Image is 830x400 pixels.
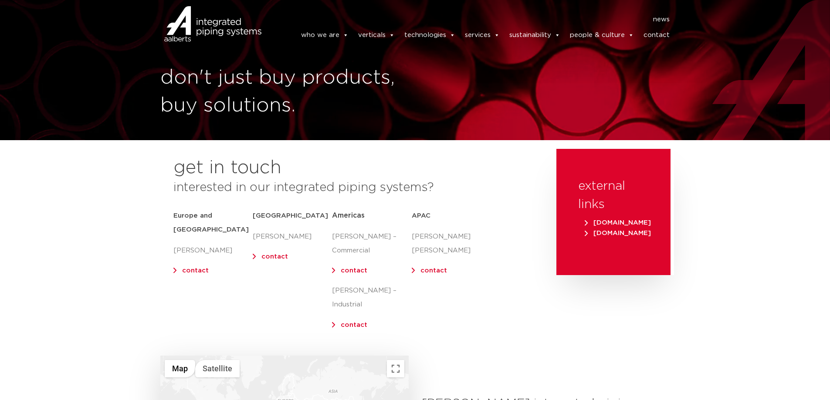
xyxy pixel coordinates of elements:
[420,267,447,274] a: contact
[173,244,253,258] p: [PERSON_NAME]
[332,212,365,219] span: Americas
[160,64,411,120] h1: don't just buy products, buy solutions.
[583,219,653,226] a: [DOMAIN_NAME]
[341,322,367,328] a: contact
[465,27,500,44] a: services
[341,267,367,274] a: contact
[173,212,249,233] strong: Europe and [GEOGRAPHIC_DATA]
[253,230,332,244] p: [PERSON_NAME]
[583,230,653,236] a: [DOMAIN_NAME]
[165,360,195,377] button: Show street map
[570,27,634,44] a: people & culture
[404,27,455,44] a: technologies
[412,209,491,223] h5: APAC
[173,158,281,178] h2: get in touch
[301,27,349,44] a: who we are
[509,27,560,44] a: sustainability
[358,27,395,44] a: verticals
[387,360,404,377] button: Toggle fullscreen view
[173,178,535,197] h3: interested in our integrated piping systems?
[274,13,670,27] nav: Menu
[578,177,649,214] h3: external links
[585,219,651,226] span: [DOMAIN_NAME]
[585,230,651,236] span: [DOMAIN_NAME]
[653,13,670,27] a: news
[332,284,411,312] p: [PERSON_NAME] – Industrial
[182,267,209,274] a: contact
[261,253,288,260] a: contact
[412,230,491,258] p: [PERSON_NAME] [PERSON_NAME]
[332,230,411,258] p: [PERSON_NAME] – Commercial
[644,27,670,44] a: contact
[195,360,240,377] button: Show satellite imagery
[253,209,332,223] h5: [GEOGRAPHIC_DATA]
